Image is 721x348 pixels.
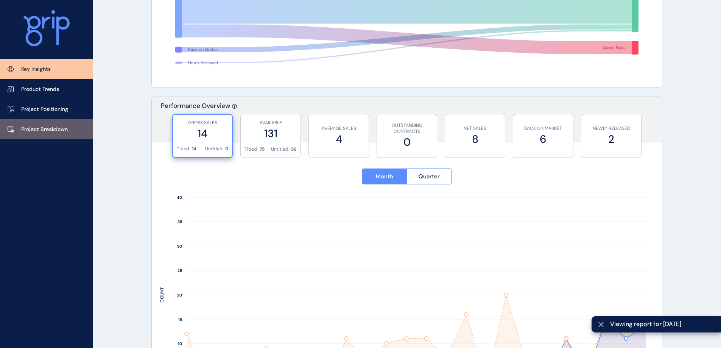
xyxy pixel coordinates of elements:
[21,106,68,113] p: Project Positioning
[21,86,59,93] p: Product Trends
[177,244,182,249] text: 30
[178,268,182,273] text: 25
[177,146,189,152] p: Titled
[192,146,196,152] p: 14
[362,169,407,184] button: Month
[177,293,182,298] text: 20
[585,132,637,147] label: 2
[381,135,433,150] label: 0
[585,125,637,132] p: NEWLY RELEASED
[449,125,501,132] p: NET SALES
[178,317,182,322] text: 15
[376,173,393,180] span: Month
[244,126,297,141] label: 131
[407,169,452,184] button: Quarter
[517,132,569,147] label: 6
[205,146,223,152] p: Untitled
[381,122,433,135] p: OUTSTANDING CONTRACTS
[178,341,182,346] text: 10
[271,146,288,153] p: Untitled
[610,320,715,328] span: Viewing report for [DATE]
[244,120,297,126] p: AVAILABLE
[419,173,440,180] span: Quarter
[178,219,182,224] text: 35
[21,66,51,73] p: Key Insights
[313,132,365,147] label: 4
[177,195,182,200] text: 40
[161,101,230,142] p: Performance Overview
[177,120,228,126] p: GROSS SALES
[449,132,501,147] label: 8
[517,125,569,132] p: BACK ON MARKET
[21,126,68,133] p: Project Breakdown
[244,146,257,153] p: Titled
[313,125,365,132] p: AVERAGE SALES
[225,146,228,152] p: 0
[291,146,297,153] p: 56
[159,287,165,303] text: COUNT
[177,126,228,141] label: 14
[260,146,265,153] p: 75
